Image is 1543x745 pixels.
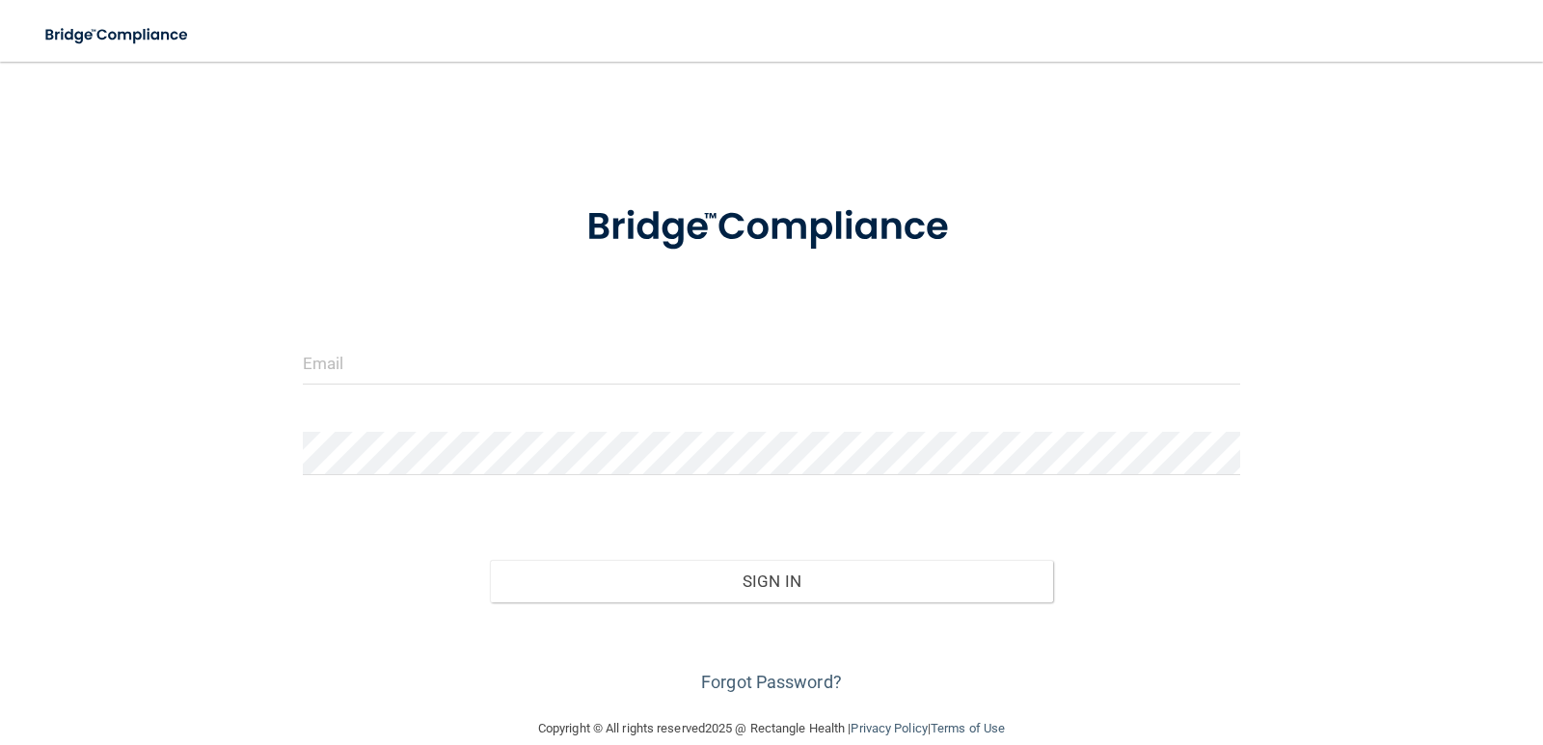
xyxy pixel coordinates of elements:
[701,672,842,692] a: Forgot Password?
[303,341,1241,385] input: Email
[931,721,1005,735] a: Terms of Use
[851,721,927,735] a: Privacy Policy
[490,560,1053,602] button: Sign In
[547,177,996,278] img: bridge_compliance_login_screen.278c3ca4.svg
[29,15,206,55] img: bridge_compliance_login_screen.278c3ca4.svg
